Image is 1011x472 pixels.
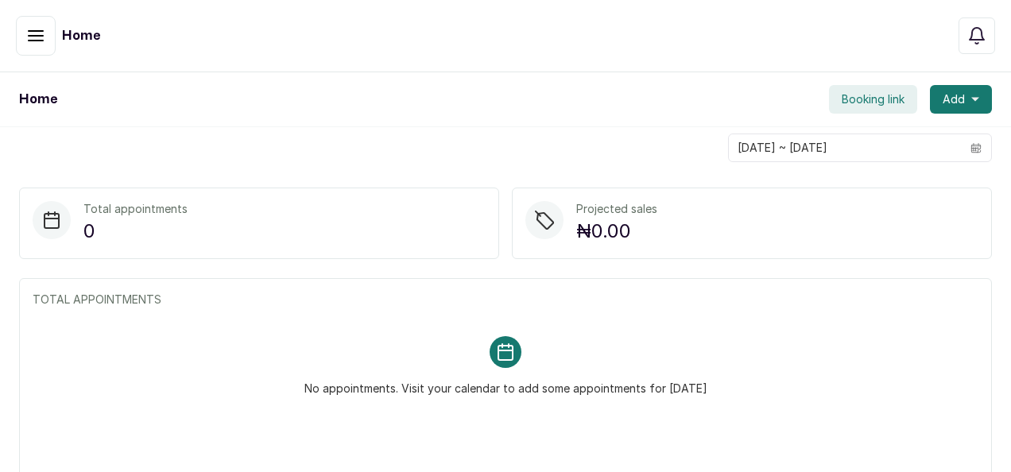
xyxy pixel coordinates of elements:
span: Add [943,91,965,107]
button: Booking link [829,85,917,114]
p: No appointments. Visit your calendar to add some appointments for [DATE] [304,368,707,397]
span: Booking link [842,91,904,107]
p: ₦0.00 [576,217,657,246]
h1: Home [62,26,100,45]
svg: calendar [970,142,982,153]
input: Select date [729,134,961,161]
h1: Home [19,90,57,109]
p: Total appointments [83,201,188,217]
p: Projected sales [576,201,657,217]
p: 0 [83,217,188,246]
p: TOTAL APPOINTMENTS [33,292,978,308]
button: Add [930,85,992,114]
